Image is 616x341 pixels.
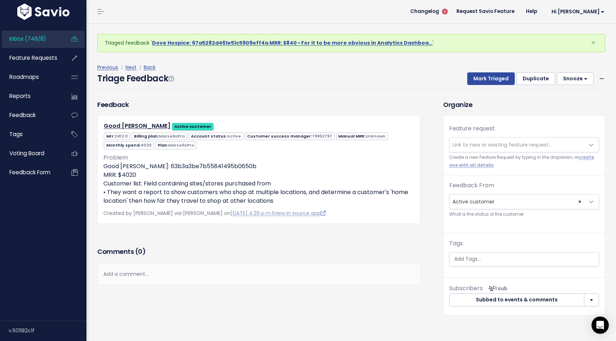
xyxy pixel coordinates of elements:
[9,73,39,81] span: Roadmaps
[552,9,604,14] span: Hi [PERSON_NAME]
[467,72,515,85] button: Mark Triaged
[9,54,57,62] span: Feature Requests
[97,264,420,285] div: Add a comment...
[125,64,137,71] a: Next
[451,6,520,17] a: Request Savio Feature
[120,64,124,71] span: |
[365,133,385,139] span: Unknown
[2,50,60,66] a: Feature Requests
[245,133,335,140] span: Customer success manager:
[159,133,185,139] span: MarselloPro
[584,34,603,51] button: Close
[104,122,170,130] a: Good [PERSON_NAME]
[450,194,584,209] span: Active customer
[9,111,36,119] span: Feedback
[578,194,581,209] span: ×
[443,100,605,109] h3: Organize
[231,210,272,217] a: [DATE] 4:29 p.m.
[2,69,60,85] a: Roadmaps
[9,149,44,157] span: Voting Board
[97,64,118,71] a: Previous
[97,100,129,109] h3: Feedback
[138,64,142,71] span: |
[592,317,609,334] div: Open Intercom Messenger
[2,88,60,104] a: Reports
[97,34,605,52] div: Triaged feedback ' '
[2,31,60,47] a: Inbox (748/8)
[97,72,174,85] h4: Triage Feedback
[144,64,156,71] a: Back
[97,247,420,257] h3: Comments ( )
[138,247,142,256] span: 0
[131,133,187,140] span: Billing plan:
[486,285,508,292] span: <p><strong>Subscribers</strong><br><br> - Brooke Sweeney<br> </p>
[591,37,596,49] span: ×
[520,6,543,17] a: Help
[2,145,60,162] a: Voting Board
[174,124,211,129] strong: Active customer
[449,154,599,169] small: Create a new Feature Request by typing in the dropdown, or .
[103,153,128,162] span: Problem
[2,107,60,124] a: Feedback
[449,239,463,248] label: Tags
[442,9,448,14] span: 5
[2,126,60,143] a: Tags
[9,321,86,340] div: v.501182c1f
[104,142,154,149] span: Monthly spend:
[15,4,71,20] img: logo-white.9d6f32f41409.svg
[168,142,194,148] span: MarselloPro
[449,181,494,190] label: Feedback From
[449,124,495,133] label: Feature request
[9,169,50,176] span: Feedback form
[103,210,326,217] span: Created by [PERSON_NAME] via [PERSON_NAME] on |
[451,255,601,263] input: Add Tags...
[410,9,439,14] span: Changelog
[517,72,555,85] button: Duplicate
[9,130,23,138] span: Tags
[449,194,599,209] span: Active customer
[449,293,584,306] button: Subbed to events & comments
[449,211,599,218] small: What is the status of the customer
[9,92,31,100] span: Reports
[155,142,196,149] span: Plan:
[115,133,128,139] span: 2412.0
[336,133,388,140] span: Manual MRR:
[449,284,483,292] span: Subscribers
[312,133,332,139] span: 79952797
[9,35,46,42] span: Inbox (748/8)
[227,133,241,139] span: Active
[543,6,610,17] a: Hi [PERSON_NAME]
[104,133,130,140] span: Mrr:
[273,210,326,217] a: View in source app
[557,72,594,85] button: Snooze
[152,39,433,46] a: Dove Hospice: 67a5282d461e51c5909eff4a MRR: $840 • For it to be more obvious in Analytics Dashboa…
[103,162,414,205] p: Good [PERSON_NAME]: 63b3a3be7b55841495b0650b MRR: $4020 Customer list: Field containing sites/sto...
[449,154,594,168] a: create one with all details
[188,133,243,140] span: Account status:
[452,141,552,148] span: Link to new or existing feature request...
[2,164,60,181] a: Feedback form
[140,142,152,148] span: 4020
